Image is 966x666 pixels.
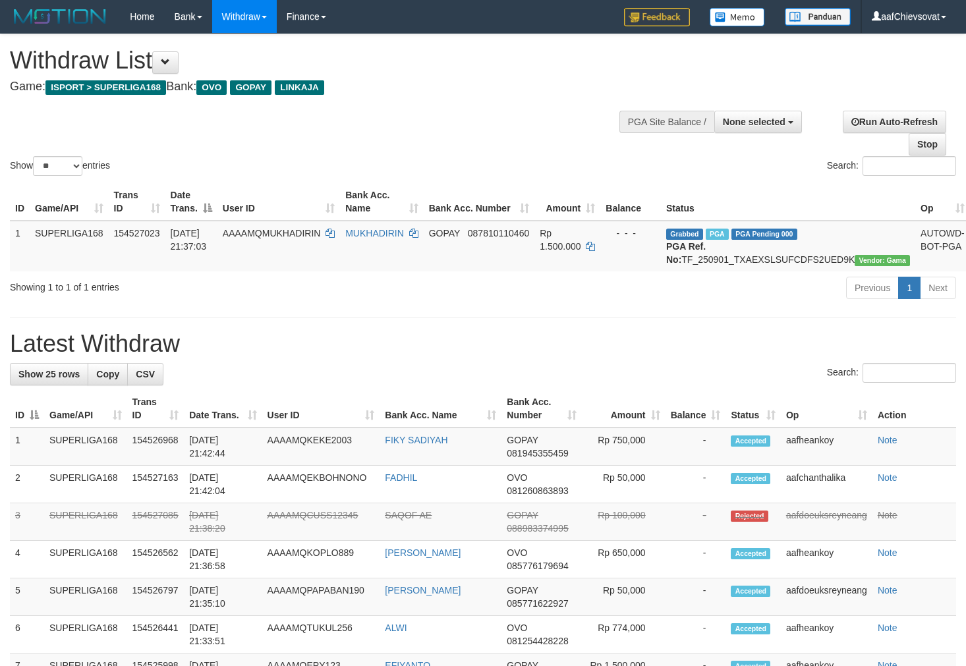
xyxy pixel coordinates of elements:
a: Note [878,435,897,445]
span: Accepted [731,586,770,597]
span: Copy 088983374995 to clipboard [507,523,568,534]
th: Game/API: activate to sort column ascending [30,183,109,221]
td: Rp 650,000 [582,541,666,578]
a: Note [878,623,897,633]
span: GOPAY [429,228,460,238]
td: - [666,428,726,466]
a: 1 [898,277,921,299]
td: - [666,466,726,503]
span: GOPAY [230,80,271,95]
th: ID [10,183,30,221]
a: [PERSON_NAME] [385,547,461,558]
a: Next [920,277,956,299]
td: Rp 100,000 [582,503,666,541]
td: 1 [10,221,30,271]
td: AAAAMQKOPLO889 [262,541,380,578]
span: Copy 081945355459 to clipboard [507,448,568,458]
td: AAAAMQPAPABAN190 [262,578,380,616]
td: 4 [10,541,44,578]
td: TF_250901_TXAEXSLSUFCDFS2UED9K [661,221,915,271]
th: Bank Acc. Name: activate to sort column ascending [380,390,501,428]
th: User ID: activate to sort column ascending [217,183,340,221]
td: SUPERLIGA168 [44,428,127,466]
td: Rp 750,000 [582,428,666,466]
td: [DATE] 21:33:51 [184,616,262,653]
b: PGA Ref. No: [666,241,706,265]
td: AAAAMQKEKE2003 [262,428,380,466]
th: Amount: activate to sort column ascending [582,390,666,428]
a: ALWI [385,623,407,633]
h1: Latest Withdraw [10,331,956,357]
span: OVO [507,547,527,558]
td: SUPERLIGA168 [44,503,127,541]
span: ISPORT > SUPERLIGA168 [45,80,166,95]
span: CSV [136,369,155,379]
span: Accepted [731,435,770,447]
th: Date Trans.: activate to sort column descending [165,183,217,221]
img: MOTION_logo.png [10,7,110,26]
td: 154526562 [127,541,185,578]
div: PGA Site Balance / [619,111,714,133]
span: None selected [723,117,785,127]
td: 1 [10,428,44,466]
th: Balance: activate to sort column ascending [666,390,726,428]
a: SAQOF AE [385,510,432,520]
a: Run Auto-Refresh [843,111,946,133]
td: aafdoeuksreyneang [781,578,872,616]
td: 5 [10,578,44,616]
a: Note [878,547,897,558]
span: Rejected [731,511,768,522]
a: Note [878,510,897,520]
th: Balance [600,183,661,221]
img: panduan.png [785,8,851,26]
td: 154526968 [127,428,185,466]
span: Copy 081260863893 to clipboard [507,486,568,496]
td: aafchanthalika [781,466,872,503]
a: Stop [909,133,946,155]
td: 154527085 [127,503,185,541]
th: Op: activate to sort column ascending [781,390,872,428]
img: Feedback.jpg [624,8,690,26]
td: 154526441 [127,616,185,653]
td: 6 [10,616,44,653]
span: Accepted [731,623,770,634]
h1: Withdraw List [10,47,631,74]
span: Accepted [731,548,770,559]
span: Rp 1.500.000 [540,228,581,252]
span: Copy 085771622927 to clipboard [507,598,568,609]
td: - [666,578,726,616]
th: Bank Acc. Name: activate to sort column ascending [340,183,423,221]
td: 3 [10,503,44,541]
td: Rp 774,000 [582,616,666,653]
td: [DATE] 21:42:44 [184,428,262,466]
a: FIKY SADIYAH [385,435,447,445]
span: GOPAY [507,510,538,520]
span: Show 25 rows [18,369,80,379]
a: CSV [127,363,163,385]
td: aafheankoy [781,428,872,466]
a: Previous [846,277,899,299]
span: PGA Pending [731,229,797,240]
td: [DATE] 21:42:04 [184,466,262,503]
td: 2 [10,466,44,503]
th: Trans ID: activate to sort column ascending [109,183,165,221]
a: Note [878,472,897,483]
td: aafdoeuksreyneang [781,503,872,541]
input: Search: [863,363,956,383]
th: Status [661,183,915,221]
a: MUKHADIRIN [345,228,404,238]
span: OVO [196,80,227,95]
td: 154526797 [127,578,185,616]
span: Copy 081254428228 to clipboard [507,636,568,646]
span: GOPAY [507,585,538,596]
a: Show 25 rows [10,363,88,385]
th: Amount: activate to sort column ascending [534,183,600,221]
td: - [666,503,726,541]
div: - - - [606,227,656,240]
td: SUPERLIGA168 [44,578,127,616]
span: LINKAJA [275,80,324,95]
td: SUPERLIGA168 [44,541,127,578]
span: GOPAY [507,435,538,445]
td: [DATE] 21:38:20 [184,503,262,541]
a: Copy [88,363,128,385]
